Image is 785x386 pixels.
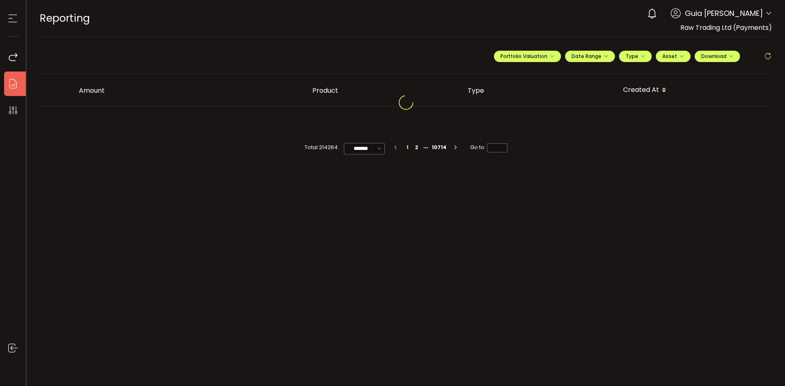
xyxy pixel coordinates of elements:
button: Asset [656,51,691,62]
span: Date Range [572,53,608,60]
span: Type [626,53,645,60]
li: 10714 [430,143,448,152]
button: Download [695,51,740,62]
span: Raw Trading Ltd (Payments) [680,23,772,32]
button: Portfolio Valuation [494,51,561,62]
button: Date Range [565,51,615,62]
li: 1 [403,143,412,152]
iframe: Chat Widget [690,298,785,386]
span: Asset [662,53,677,60]
span: Portfolio Valuation [500,53,554,60]
span: Reporting [40,11,90,25]
li: 2 [412,143,421,152]
span: Download [701,53,733,60]
span: Guia [PERSON_NAME] [685,8,763,19]
span: Total 214264 [305,143,338,152]
span: Go to [470,143,507,152]
button: Type [619,51,652,62]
